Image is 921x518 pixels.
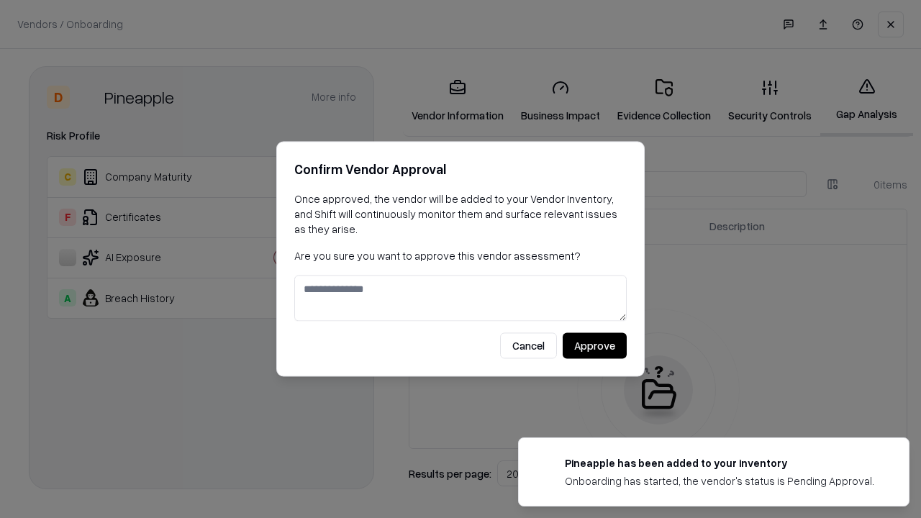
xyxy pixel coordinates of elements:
p: Once approved, the vendor will be added to your Vendor Inventory, and Shift will continuously mon... [294,191,627,237]
p: Are you sure you want to approve this vendor assessment? [294,248,627,263]
div: Pineapple has been added to your inventory [565,455,874,471]
button: Approve [563,333,627,359]
button: Cancel [500,333,557,359]
h2: Confirm Vendor Approval [294,159,627,180]
img: pineappleenergy.com [536,455,553,473]
div: Onboarding has started, the vendor's status is Pending Approval. [565,473,874,489]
